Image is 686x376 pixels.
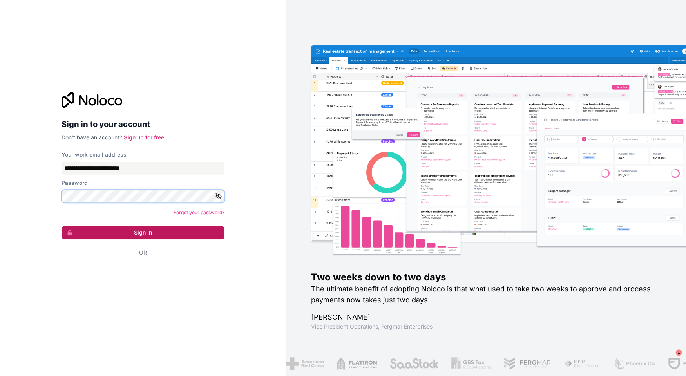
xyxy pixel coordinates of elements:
[139,249,147,257] span: Or
[451,357,491,370] img: /assets/gbstax-C-GtDUiK.png
[174,210,224,215] a: Forgot your password?
[286,357,324,370] img: /assets/american-red-cross-BAupjrZR.png
[62,226,224,239] button: Sign in
[659,349,678,368] iframe: Intercom live chat
[503,357,551,370] img: /assets/fergmar-CudnrXN5.png
[675,349,682,356] span: 1
[62,151,127,159] label: Your work email address
[124,134,164,141] a: Sign up for free
[62,117,224,131] h2: Sign in to your account
[311,271,661,284] h1: Two weeks down to two days
[311,312,661,323] h1: [PERSON_NAME]
[62,190,224,202] input: Password
[389,357,439,370] img: /assets/saastock-C6Zbiodz.png
[62,162,224,174] input: Email address
[58,265,222,282] iframe: Sign in with Google Button
[311,323,661,331] h1: Vice President Operations , Fergmar Enterprises
[62,265,218,282] div: Sign in with Google. Opens in new tab
[62,179,88,187] label: Password
[62,134,122,141] span: Don't have an account?
[311,284,661,305] h2: The ultimate benefit of adopting Noloco is that what used to take two weeks to approve and proces...
[613,357,655,370] img: /assets/phoenix-BREaitsQ.png
[336,357,377,370] img: /assets/flatiron-C8eUkumj.png
[564,357,601,370] img: /assets/fiera-fwj2N5v4.png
